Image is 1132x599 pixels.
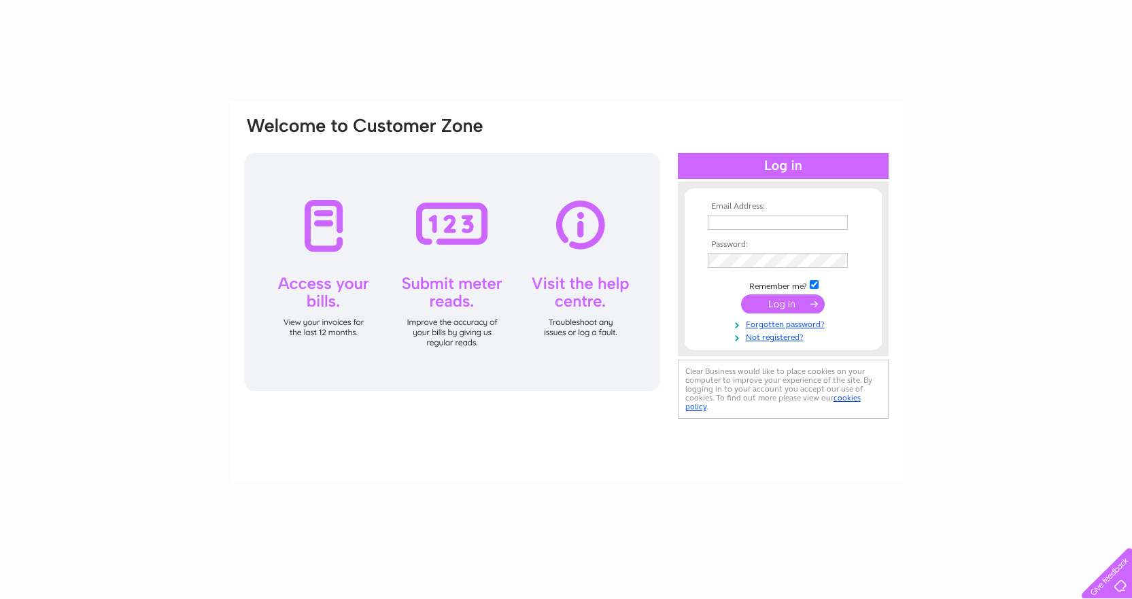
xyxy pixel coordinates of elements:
a: Not registered? [708,330,862,343]
div: Clear Business would like to place cookies on your computer to improve your experience of the sit... [678,360,889,419]
td: Remember me? [704,278,862,292]
a: cookies policy [685,393,861,411]
th: Password: [704,240,862,250]
th: Email Address: [704,202,862,211]
a: Forgotten password? [708,317,862,330]
input: Submit [741,294,825,313]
